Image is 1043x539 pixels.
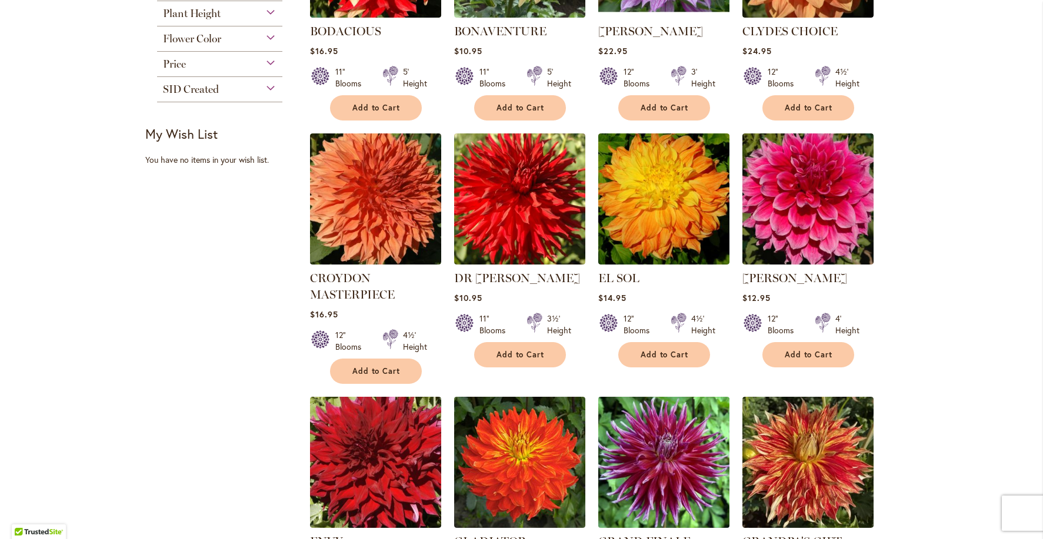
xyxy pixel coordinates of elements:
img: CROYDON MASTERPIECE [310,133,441,265]
span: $22.95 [598,45,628,56]
a: EMORY PAUL [742,256,874,267]
a: CROYDON MASTERPIECE [310,271,395,302]
div: 12" Blooms [768,313,801,336]
button: Add to Cart [330,359,422,384]
button: Add to Cart [762,342,854,367]
a: CROYDON MASTERPIECE [310,256,441,267]
a: [PERSON_NAME] [742,271,847,285]
img: Gladiator [454,397,585,528]
img: EL SOL [598,133,729,265]
a: EL SOL [598,271,639,285]
div: 11" Blooms [479,66,512,89]
a: Clyde's Choice [742,9,874,20]
span: Plant Height [163,7,221,20]
span: $12.95 [742,292,771,303]
a: BONAVENTURE [454,24,547,38]
a: Envy [310,519,441,530]
div: You have no items in your wish list. [145,154,302,166]
div: 5' Height [403,66,427,89]
button: Add to Cart [618,95,710,120]
img: DR LES [454,133,585,265]
div: 12" Blooms [335,329,368,353]
img: Grand Finale [595,393,732,531]
span: $16.95 [310,309,338,320]
span: $10.95 [454,292,482,303]
button: Add to Cart [474,342,566,367]
a: BODACIOUS [310,24,381,38]
div: 4½' Height [691,313,715,336]
a: Grandpa's Gift [742,519,874,530]
a: Gladiator [454,519,585,530]
a: Brandon Michael [598,9,729,20]
a: CLYDES CHOICE [742,24,838,38]
a: EL SOL [598,256,729,267]
span: SID Created [163,83,219,96]
div: 4½' Height [403,329,427,353]
img: Grandpa's Gift [742,397,874,528]
a: Bonaventure [454,9,585,20]
button: Add to Cart [330,95,422,120]
div: 12" Blooms [624,313,657,336]
span: Add to Cart [641,103,689,113]
span: $24.95 [742,45,772,56]
div: 4½' Height [835,66,859,89]
img: Envy [310,397,441,528]
span: Add to Cart [496,103,545,113]
span: Price [163,58,186,71]
div: 3' Height [691,66,715,89]
button: Add to Cart [618,342,710,367]
span: Add to Cart [352,103,401,113]
a: Grand Finale [598,519,729,530]
div: 5' Height [547,66,571,89]
span: Add to Cart [496,350,545,360]
div: 12" Blooms [624,66,657,89]
span: $10.95 [454,45,482,56]
span: Add to Cart [352,366,401,376]
span: Flower Color [163,32,221,45]
button: Add to Cart [762,95,854,120]
div: 11" Blooms [479,313,512,336]
span: $14.95 [598,292,627,303]
button: Add to Cart [474,95,566,120]
iframe: Launch Accessibility Center [9,497,42,530]
img: EMORY PAUL [742,133,874,265]
a: BODACIOUS [310,9,441,20]
span: Add to Cart [641,350,689,360]
span: $16.95 [310,45,338,56]
span: Add to Cart [785,103,833,113]
div: 12" Blooms [768,66,801,89]
div: 3½' Height [547,313,571,336]
a: DR [PERSON_NAME] [454,271,580,285]
span: Add to Cart [785,350,833,360]
a: [PERSON_NAME] [598,24,703,38]
div: 4' Height [835,313,859,336]
div: 11" Blooms [335,66,368,89]
strong: My Wish List [145,125,218,142]
a: DR LES [454,256,585,267]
